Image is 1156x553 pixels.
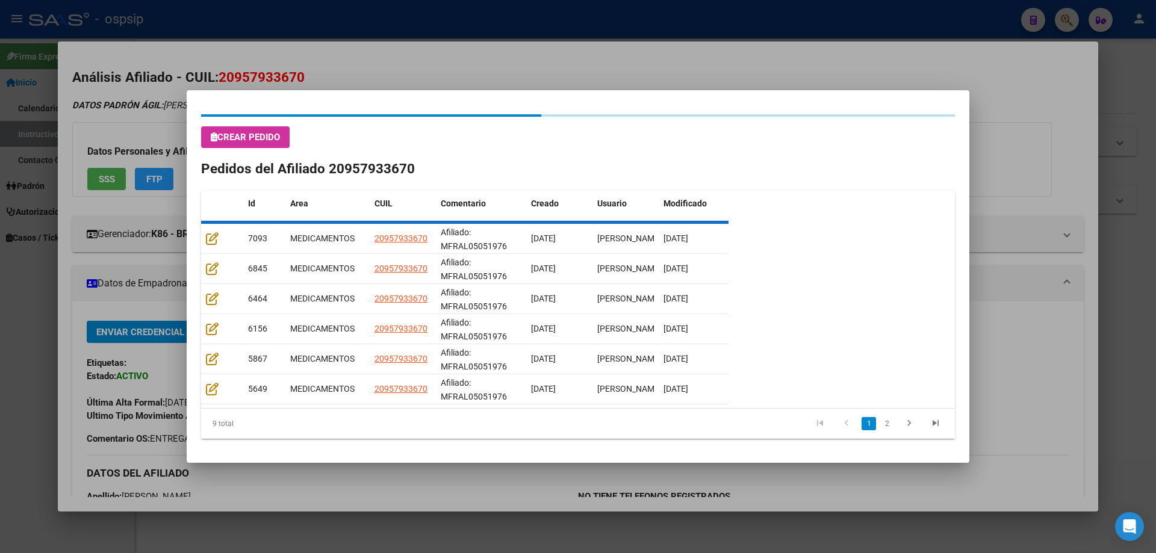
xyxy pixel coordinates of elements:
span: 20957933670 [374,324,427,333]
span: Afiliado: MFRAL05051976 Médico Tratante: VANINA VILLEGAS Correo electrónico: franco19891976@gmail... [441,258,522,431]
span: [DATE] [663,324,688,333]
span: MEDICAMENTOS [290,233,355,243]
h2: Pedidos del Afiliado 20957933670 [201,159,955,179]
span: 20957933670 [374,233,427,243]
li: page 2 [878,413,896,434]
span: MEDICAMENTOS [290,264,355,273]
span: [PERSON_NAME] [597,233,662,243]
div: Open Intercom Messenger [1115,512,1144,541]
span: [PERSON_NAME] [597,294,662,303]
a: go to last page [924,417,947,430]
span: 20957933670 [374,264,427,273]
span: [DATE] [663,384,688,394]
span: [DATE] [531,233,556,243]
span: [DATE] [531,294,556,303]
a: go to first page [809,417,831,430]
datatable-header-cell: Creado [526,191,592,230]
span: MEDICAMENTOS [290,294,355,303]
span: Comentario [441,199,486,208]
span: 20957933670 [374,384,427,394]
datatable-header-cell: Area [285,191,370,230]
span: 6464 [248,294,267,303]
span: [DATE] [531,324,556,333]
span: 7093 [248,233,267,243]
span: Crear Pedido [211,132,280,143]
span: [DATE] [663,233,688,243]
datatable-header-cell: Comentario [436,191,526,230]
span: [DATE] [663,264,688,273]
span: Afiliado: MFRAL05051976 Médico Tratante: VANINA VILLEGAS Correo electrónico: franco19891976@gmail... [441,378,522,552]
a: go to previous page [835,417,858,430]
span: [DATE] [663,294,688,303]
a: 1 [862,417,876,430]
span: 6845 [248,264,267,273]
span: [PERSON_NAME] [597,354,662,363]
span: [PERSON_NAME] [597,384,662,394]
span: [DATE] [531,264,556,273]
li: page 1 [860,413,878,434]
div: 9 total [201,409,350,439]
span: Afiliado: MFRAL05051976 Médico Tratante: VANINA VILLEGAS Correo electrónico: franco19891976@gmail... [441,318,522,492]
span: MEDICAMENTOS [290,354,355,363]
span: MEDICAMENTOS [290,384,355,394]
datatable-header-cell: Usuario Modificado [725,191,791,230]
span: Afiliado: MFRAL05051976 Médico Tratante: VANINA VILLEGAS Correo electrónico: franco19891976@gmail... [441,348,522,522]
span: Id [248,199,255,208]
span: [DATE] [531,384,556,394]
a: 2 [880,417,894,430]
span: Modificado [663,199,707,208]
span: CUIL [374,199,393,208]
span: [DATE] [663,354,688,363]
span: 20957933670 [374,294,427,303]
span: Usuario [597,199,627,208]
datatable-header-cell: Id [243,191,285,230]
span: [PERSON_NAME] [597,264,662,273]
datatable-header-cell: Usuario [592,191,659,230]
a: go to next page [898,417,921,430]
span: Area [290,199,308,208]
datatable-header-cell: CUIL [370,191,436,230]
span: 20957933670 [374,354,427,363]
span: MEDICAMENTOS [290,324,355,333]
span: [DATE] [531,354,556,363]
span: 5867 [248,354,267,363]
span: Creado [531,199,559,208]
span: 6156 [248,324,267,333]
span: Afiliado: MFRAL05051976 Médico Tratante: VANINA VILLEGAS Correo electrónico: franco19891976@gmail... [441,227,522,401]
span: 5649 [248,384,267,394]
span: [PERSON_NAME] [597,324,662,333]
span: Afiliado: MFRAL05051976 Médico Tratante: VANINA VILLEGAS Correo electrónico: franco19891976@gmail... [441,288,522,462]
datatable-header-cell: Modificado [659,191,725,230]
button: Crear Pedido [201,126,290,148]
